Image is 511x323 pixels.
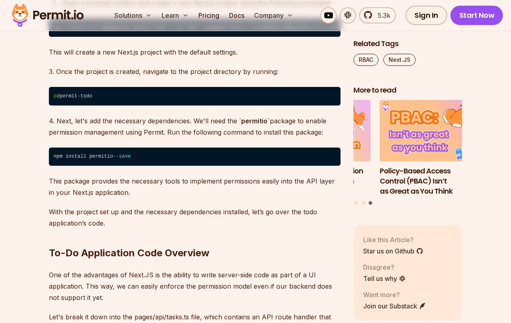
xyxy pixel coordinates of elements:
[49,148,341,166] code: npm install permitio
[450,6,503,25] a: Start Now
[111,7,155,23] button: Solutions
[380,166,489,196] h3: Policy-Based Access Control (PBAC) Isn’t as Great as You Think
[262,100,371,196] a: Implementing Authentication and Authorization in Next.jsImplementing Authentication and Authoriza...
[363,262,406,272] p: Disagree?
[353,85,463,95] h2: More to read
[353,100,463,206] div: Posts
[406,6,447,25] a: Sign In
[8,2,87,29] img: Permit logo
[363,246,423,256] a: Star us on Github
[355,201,358,205] button: Go to slide 1
[113,154,131,159] span: --save
[49,66,341,77] p: 3. Once the project is created, navigate to the project directory by running:
[241,117,270,125] strong: permitio`
[369,201,372,205] button: Go to slide 3
[380,100,489,162] img: Policy-Based Access Control (PBAC) Isn’t as Great as You Think
[49,46,341,58] p: This will create a new Next.js project with the default settings.
[383,54,416,66] a: Next.JS
[362,201,365,205] button: Go to slide 2
[226,7,248,23] a: Docs
[353,54,379,66] a: RBAC
[363,301,426,311] a: Join our Substack
[262,100,371,162] img: Implementing Authentication and Authorization in Next.js
[49,206,341,229] p: With the project set up and the necessary dependencies installed, let’s go over the todo applicat...
[49,115,341,138] p: 4. Next, let's add the necessary dependencies. We'll need the ` package to enable permission mana...
[49,214,341,260] h2: To-Do Application Code Overview
[251,7,297,23] button: Company
[49,269,341,303] p: One of the advantages of Next.JS is the ability to write server-side code as part of a UI applica...
[359,7,396,23] a: 5.3k
[363,290,426,300] p: Want more?
[380,100,489,196] li: 3 of 3
[373,11,390,20] span: 5.3k
[195,7,223,23] a: Pricing
[353,39,463,49] h2: Related Tags
[363,274,406,283] a: Tell us why
[262,166,371,186] h3: Implementing Authentication and Authorization in Next.js
[49,175,341,198] p: This package provides the necessary tools to implement permissions easily into the API layer in y...
[262,100,371,196] li: 2 of 3
[49,87,341,106] code: permit-todo
[158,7,192,23] button: Learn
[363,235,423,245] p: Like this Article?
[54,93,60,99] span: cd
